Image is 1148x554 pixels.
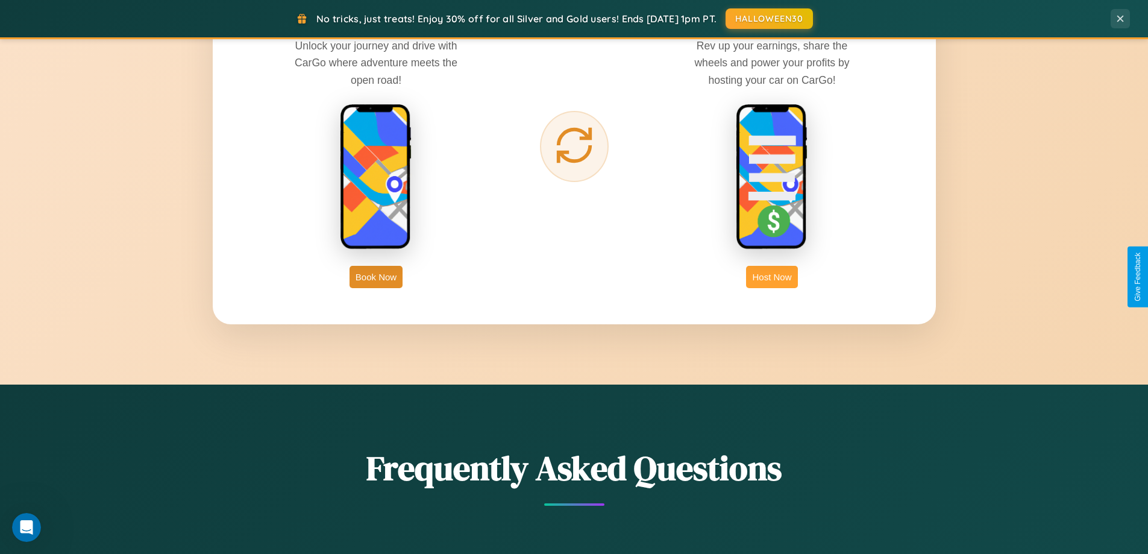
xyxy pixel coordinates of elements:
[350,266,403,288] button: Book Now
[736,104,808,251] img: host phone
[286,37,466,88] p: Unlock your journey and drive with CarGo where adventure meets the open road!
[12,513,41,542] iframe: Intercom live chat
[682,37,862,88] p: Rev up your earnings, share the wheels and power your profits by hosting your car on CarGo!
[1134,253,1142,301] div: Give Feedback
[746,266,797,288] button: Host Now
[340,104,412,251] img: rent phone
[316,13,717,25] span: No tricks, just treats! Enjoy 30% off for all Silver and Gold users! Ends [DATE] 1pm PT.
[726,8,813,29] button: HALLOWEEN30
[213,445,936,491] h2: Frequently Asked Questions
